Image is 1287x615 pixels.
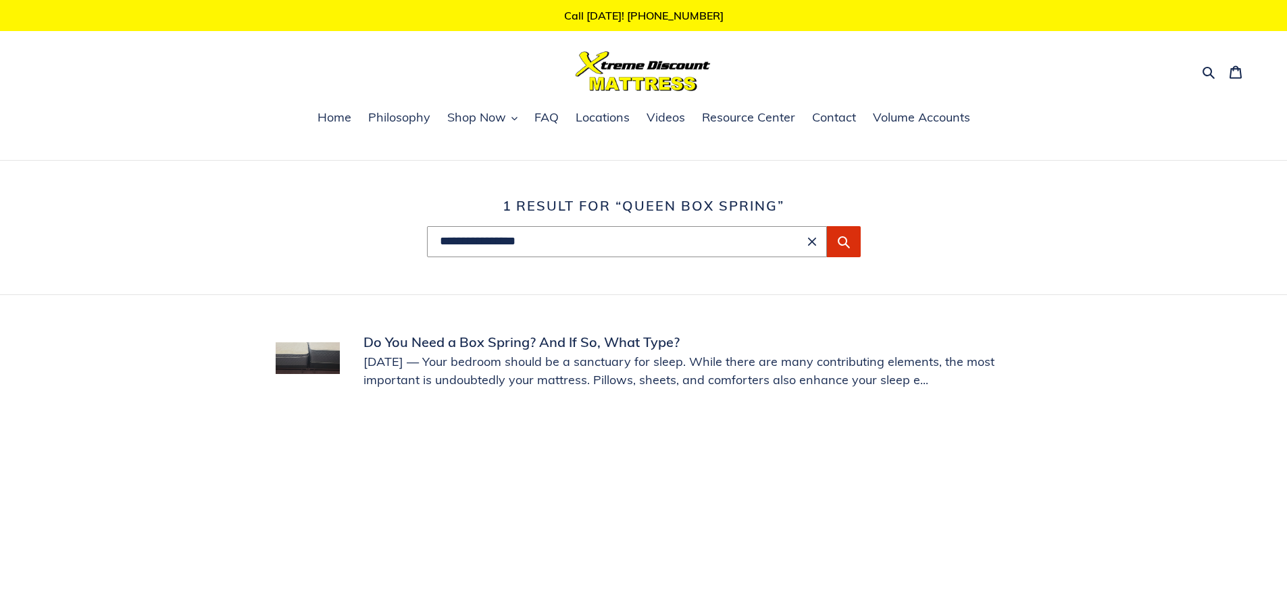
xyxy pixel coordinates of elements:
[827,226,861,257] button: Submit
[640,108,692,128] a: Videos
[569,108,636,128] a: Locations
[702,109,795,126] span: Resource Center
[866,108,977,128] a: Volume Accounts
[368,109,430,126] span: Philosophy
[804,234,820,250] button: Clear search term
[447,109,506,126] span: Shop Now
[576,51,711,91] img: Xtreme Discount Mattress
[647,109,685,126] span: Videos
[805,108,863,128] a: Contact
[311,108,358,128] a: Home
[318,109,351,126] span: Home
[528,108,565,128] a: FAQ
[695,108,802,128] a: Resource Center
[440,108,524,128] button: Shop Now
[276,198,1012,214] h1: 1 result for “queen box spring”
[427,226,827,257] input: Search
[534,109,559,126] span: FAQ
[812,109,856,126] span: Contact
[576,109,630,126] span: Locations
[361,108,437,128] a: Philosophy
[873,109,970,126] span: Volume Accounts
